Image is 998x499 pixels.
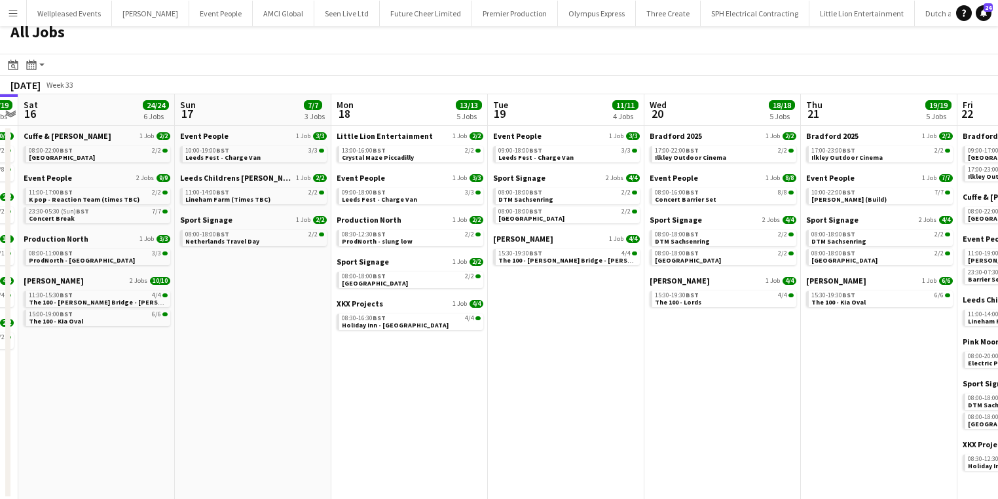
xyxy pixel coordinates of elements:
[493,99,508,111] span: Tue
[806,99,822,111] span: Thu
[337,299,383,308] span: XKX Projects
[337,173,385,183] span: Event People
[493,131,640,141] a: Event People1 Job3/3
[24,131,111,141] span: Cuffe & Taylor
[626,174,640,182] span: 4/4
[185,147,229,154] span: 10:00-19:00
[180,173,327,215] div: Leeds Childrens [PERSON_NAME]1 Job2/211:00-14:00BST2/2Lineham Farm (Times TBC)
[939,277,953,285] span: 6/6
[806,276,953,286] a: [PERSON_NAME]1 Job6/6
[29,208,89,215] span: 23:30-05:30 (Sun)
[842,249,855,257] span: BST
[498,195,553,204] span: DTM Sachsenring
[934,147,944,154] span: 2/2
[29,250,73,257] span: 08:00-11:00
[806,276,953,310] div: [PERSON_NAME]1 Job6/615:30-19:30BST6/6The 100 - Kia Oval
[806,276,866,286] span: Wasserman
[29,310,168,325] a: 15:00-19:00BST6/6The 100 - Kia Oval
[337,215,483,225] a: Production North1 Job2/2
[650,276,710,286] span: Wasserman
[650,173,796,183] a: Event People1 Job8/8
[655,147,699,154] span: 17:00-22:00
[180,215,327,225] a: Sport Signage1 Job2/2
[130,277,147,285] span: 2 Jobs
[453,174,467,182] span: 1 Job
[621,250,631,257] span: 4/4
[337,257,389,267] span: Sport Signage
[60,249,73,257] span: BST
[157,174,170,182] span: 9/9
[453,216,467,224] span: 1 Job
[373,272,386,280] span: BST
[24,234,170,244] a: Production North1 Job3/3
[29,147,73,154] span: 08:00-22:00
[655,146,794,161] a: 17:00-22:00BST2/2Ilkley Outdoor Cinema
[180,173,293,183] span: Leeds Childrens Charity Lineham
[136,174,154,182] span: 2 Jobs
[24,276,170,329] div: [PERSON_NAME]2 Jobs10/1011:30-15:30BST4/4The 100 - [PERSON_NAME] Bridge - [PERSON_NAME] Chief15:0...
[180,131,229,141] span: Event People
[806,173,953,215] div: Event People1 Job7/710:00-22:00BST7/7[PERSON_NAME] (Build)
[919,216,936,224] span: 2 Jobs
[842,291,855,299] span: BST
[778,292,787,299] span: 4/4
[29,291,168,306] a: 11:30-15:30BST4/4The 100 - [PERSON_NAME] Bridge - [PERSON_NAME] Chief
[976,5,991,21] a: 24
[29,311,73,318] span: 15:00-19:00
[342,147,386,154] span: 13:00-16:00
[152,189,161,196] span: 2/2
[686,146,699,155] span: BST
[806,131,859,141] span: Bradford 2025
[342,146,481,161] a: 13:00-16:00BST2/2Crystal Maze Piccadilly
[456,100,482,110] span: 13/13
[29,153,95,162] span: Halifax Square Chapel
[766,174,780,182] span: 1 Job
[636,1,701,26] button: Three Create
[655,249,794,264] a: 08:00-18:00BST2/2[GEOGRAPHIC_DATA]
[342,273,386,280] span: 08:00-18:00
[337,299,483,308] a: XKX Projects1 Job4/4
[465,189,474,196] span: 3/3
[650,276,796,310] div: [PERSON_NAME]1 Job4/415:30-19:30BST4/4The 100 - Lords
[766,277,780,285] span: 1 Job
[313,216,327,224] span: 2/2
[934,292,944,299] span: 6/6
[342,272,481,287] a: 08:00-18:00BST2/2[GEOGRAPHIC_DATA]
[342,230,481,245] a: 08:30-12:30BST2/2ProdNorth - slung low
[29,195,139,204] span: K pop - Reaction Team (times TBC)
[43,80,76,90] span: Week 33
[24,131,170,141] a: Cuffe & [PERSON_NAME]1 Job2/2
[337,257,483,267] a: Sport Signage1 Job2/2
[650,131,796,173] div: Bradford 20251 Job2/217:00-22:00BST2/2Ilkley Outdoor Cinema
[24,131,170,173] div: Cuffe & [PERSON_NAME]1 Job2/208:00-22:00BST2/2[GEOGRAPHIC_DATA]
[185,231,229,238] span: 08:00-18:00
[493,173,640,183] a: Sport Signage2 Jobs4/4
[939,132,953,140] span: 2/2
[655,250,699,257] span: 08:00-18:00
[24,173,170,234] div: Event People2 Jobs9/911:00-17:00BST2/2K pop - Reaction Team (times TBC)23:30-05:30 (Sun)BST7/7Con...
[809,1,915,26] button: Little Lion Entertainment
[650,215,796,225] a: Sport Signage2 Jobs4/4
[380,1,472,26] button: Future Cheer Limited
[811,292,855,299] span: 15:30-19:30
[529,146,542,155] span: BST
[373,188,386,196] span: BST
[934,231,944,238] span: 2/2
[157,132,170,140] span: 2/2
[778,250,787,257] span: 2/2
[185,237,259,246] span: Netherlands Travel Day
[180,173,327,183] a: Leeds Childrens [PERSON_NAME]1 Job2/2
[304,100,322,110] span: 7/7
[783,216,796,224] span: 4/4
[337,299,483,333] div: XKX Projects1 Job4/408:30-16:30BST4/4Holiday Inn - [GEOGRAPHIC_DATA]
[934,189,944,196] span: 7/7
[296,132,310,140] span: 1 Job
[253,1,314,26] button: AMCI Global
[655,292,699,299] span: 15:30-19:30
[498,208,542,215] span: 08:00-18:00
[150,277,170,285] span: 10/10
[493,234,640,268] div: [PERSON_NAME]1 Job4/415:30-19:30BST4/4The 100 - [PERSON_NAME] Bridge - [PERSON_NAME] Chief
[24,276,84,286] span: Wasserman
[778,189,787,196] span: 8/8
[342,153,414,162] span: Crystal Maze Piccadilly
